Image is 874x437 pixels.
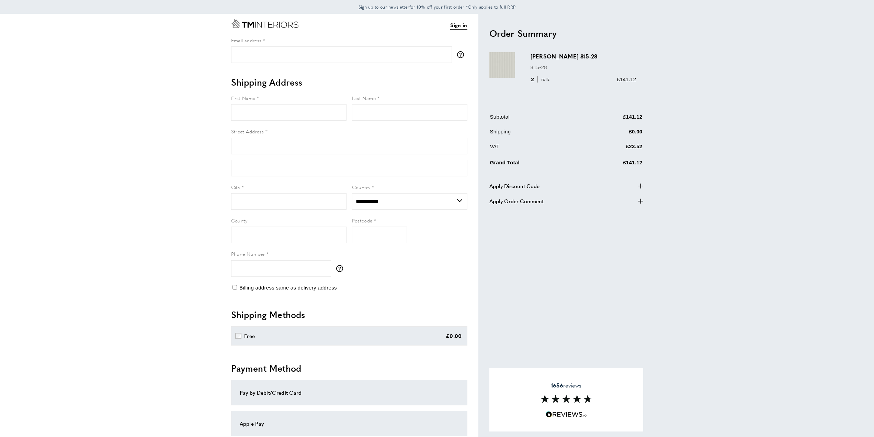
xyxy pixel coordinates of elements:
a: Sign in [450,21,467,30]
a: Sign up to our newsletter [359,3,410,10]
h3: [PERSON_NAME] 815-28 [531,52,636,60]
span: Postcode [352,217,373,224]
img: Alfred 815-28 [489,52,515,78]
h2: Order Summary [489,27,643,40]
span: Phone Number [231,250,265,257]
strong: 1656 [551,381,563,389]
span: Country [352,184,371,190]
div: Pay by Debit/Credit Card [240,389,459,397]
span: Street Address [231,128,264,135]
span: £141.12 [617,76,636,82]
button: More information [457,51,467,58]
div: £0.00 [446,332,462,340]
h2: Payment Method [231,362,467,374]
a: Go to Home page [231,19,298,28]
span: County [231,217,248,224]
td: Subtotal [490,113,582,126]
span: Last Name [352,95,376,101]
td: £0.00 [582,128,643,141]
span: reviews [551,382,581,389]
img: Reviews section [541,395,592,403]
td: £141.12 [582,157,643,172]
td: £141.12 [582,113,643,126]
span: for 10% off your first order *Only applies to full RRP [359,4,516,10]
td: Shipping [490,128,582,141]
img: Reviews.io 5 stars [546,411,587,418]
span: Billing address same as delivery address [239,285,337,291]
span: Apply Discount Code [489,182,540,190]
h2: Shipping Address [231,76,467,88]
div: Apple Pay [240,419,459,428]
button: More information [336,265,347,272]
span: rolls [537,76,552,83]
span: First Name [231,95,256,101]
h2: Shipping Methods [231,308,467,321]
span: City [231,184,240,190]
p: 815-28 [531,63,636,72]
td: Grand Total [490,157,582,172]
span: Email address [231,37,262,44]
span: Sign up to our newsletter [359,4,410,10]
input: Billing address same as delivery address [232,285,237,289]
div: 2 [531,75,552,84]
td: £23.52 [582,142,643,156]
td: VAT [490,142,582,156]
span: Apply Order Comment [489,197,544,205]
div: Free [244,332,255,340]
